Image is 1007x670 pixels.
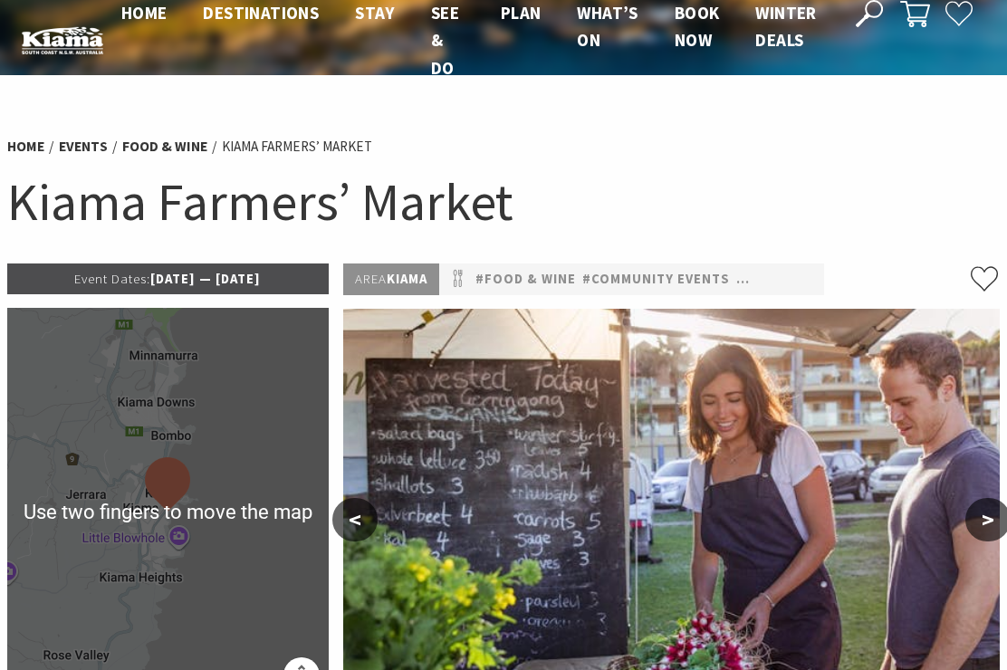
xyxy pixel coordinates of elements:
[222,136,372,158] li: Kiama Farmers’ Market
[475,268,576,291] a: #Food & Wine
[582,268,730,291] a: #Community Events
[736,268,859,291] a: #Family Friendly
[7,138,44,156] a: Home
[7,167,1000,236] h1: Kiama Farmers’ Market
[7,263,329,294] p: [DATE] — [DATE]
[22,26,103,54] img: Kiama Logo
[343,263,439,295] p: Kiama
[675,2,720,51] span: Book now
[431,2,459,79] span: See & Do
[332,498,378,541] button: <
[122,138,207,156] a: Food & Wine
[59,138,108,156] a: Events
[121,2,168,24] span: Home
[203,2,319,24] span: Destinations
[577,2,638,51] span: What’s On
[355,270,387,287] span: Area
[74,270,150,287] span: Event Dates:
[355,2,395,24] span: Stay
[755,2,816,51] span: Winter Deals
[501,2,542,24] span: Plan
